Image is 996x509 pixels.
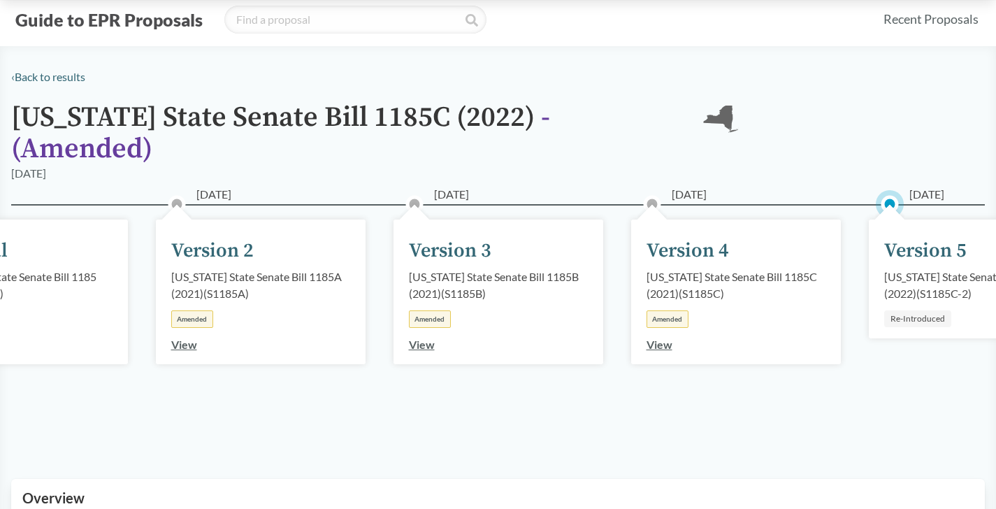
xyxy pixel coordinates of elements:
[11,165,46,182] div: [DATE]
[647,310,688,328] div: Amended
[196,186,231,203] span: [DATE]
[409,338,435,351] a: View
[171,268,350,302] div: [US_STATE] State Senate Bill 1185A (2021) ( S1185A )
[224,6,486,34] input: Find a proposal
[647,268,825,302] div: [US_STATE] State Senate Bill 1185C (2021) ( S1185C )
[647,236,729,266] div: Version 4
[909,186,944,203] span: [DATE]
[171,338,197,351] a: View
[884,236,967,266] div: Version 5
[11,70,85,83] a: ‹Back to results
[672,186,707,203] span: [DATE]
[877,3,985,35] a: Recent Proposals
[11,100,550,166] span: - ( Amended )
[434,186,469,203] span: [DATE]
[884,310,951,327] div: Re-Introduced
[409,236,491,266] div: Version 3
[11,8,207,31] button: Guide to EPR Proposals
[171,310,213,328] div: Amended
[409,310,451,328] div: Amended
[409,268,588,302] div: [US_STATE] State Senate Bill 1185B (2021) ( S1185B )
[11,102,682,165] h1: [US_STATE] State Senate Bill 1185C (2022)
[22,490,974,506] h2: Overview
[171,236,254,266] div: Version 2
[647,338,672,351] a: View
